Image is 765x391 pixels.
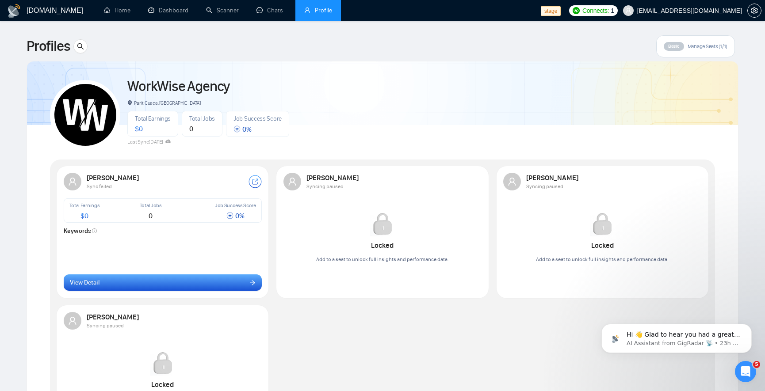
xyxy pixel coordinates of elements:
[87,174,140,182] strong: [PERSON_NAME]
[625,8,631,14] span: user
[74,43,87,50] span: search
[536,256,669,262] span: Add to a seat to unlock full insights and performance data.
[104,7,130,14] a: homeHome
[69,202,100,209] span: Total Earnings
[249,279,256,285] span: arrow-right
[140,202,162,209] span: Total Jobs
[233,125,251,133] span: 0 %
[306,183,344,190] span: Syncing paused
[54,84,116,146] img: WorkWise Agency
[747,4,761,18] button: setting
[304,7,310,13] span: user
[148,7,188,14] a: dashboardDashboard
[588,305,765,367] iframe: Intercom notifications message
[256,7,287,14] a: messageChats
[68,316,77,325] span: user
[735,361,756,382] iframe: Intercom live chat
[189,125,193,133] span: 0
[87,313,140,321] strong: [PERSON_NAME]
[68,177,77,186] span: user
[748,7,761,14] span: setting
[747,7,761,14] a: setting
[127,100,201,106] span: Parit Cuaca, [GEOGRAPHIC_DATA]
[149,212,153,220] span: 0
[591,241,614,250] strong: Locked
[668,43,680,49] span: Basic
[135,125,142,133] span: $ 0
[226,212,244,220] span: 0 %
[371,241,394,250] strong: Locked
[611,6,614,15] span: 1
[64,227,97,235] strong: Keywords
[87,323,124,329] span: Syncing paused
[316,256,449,262] span: Add to a seat to unlock full insights and performance data.
[233,115,282,122] span: Job Success Score
[206,7,239,14] a: searchScanner
[127,78,229,95] a: WorkWise Agency
[526,183,563,190] span: Syncing paused
[508,177,516,186] span: user
[189,115,215,122] span: Total Jobs
[38,34,153,42] p: Message from AI Assistant from GigRadar 📡, sent 23h ago
[38,26,152,94] span: Hi 👋 Glad to hear you had a great experience with us! 🙌 ​ Could you spare 20 seconds to leave a r...
[80,212,88,220] span: $ 0
[70,278,99,288] span: View Detail
[753,361,760,368] span: 5
[688,43,727,50] span: Manage Seats (1/1)
[582,6,609,15] span: Connects:
[370,212,395,236] img: Locked
[315,7,332,14] span: Profile
[127,100,132,105] span: environment
[590,212,615,236] img: Locked
[64,274,262,291] button: View Detailarrow-right
[92,228,97,233] span: info-circle
[306,174,360,182] strong: [PERSON_NAME]
[135,115,171,122] span: Total Earnings
[150,351,175,376] img: Locked
[573,7,580,14] img: upwork-logo.png
[215,202,256,209] span: Job Success Score
[526,174,580,182] strong: [PERSON_NAME]
[87,183,112,190] span: Sync failed
[27,36,70,57] span: Profiles
[127,139,171,145] span: Last Sync [DATE]
[288,177,297,186] span: user
[541,6,561,16] span: stage
[73,39,88,53] button: search
[7,4,21,18] img: logo
[151,380,174,389] strong: Locked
